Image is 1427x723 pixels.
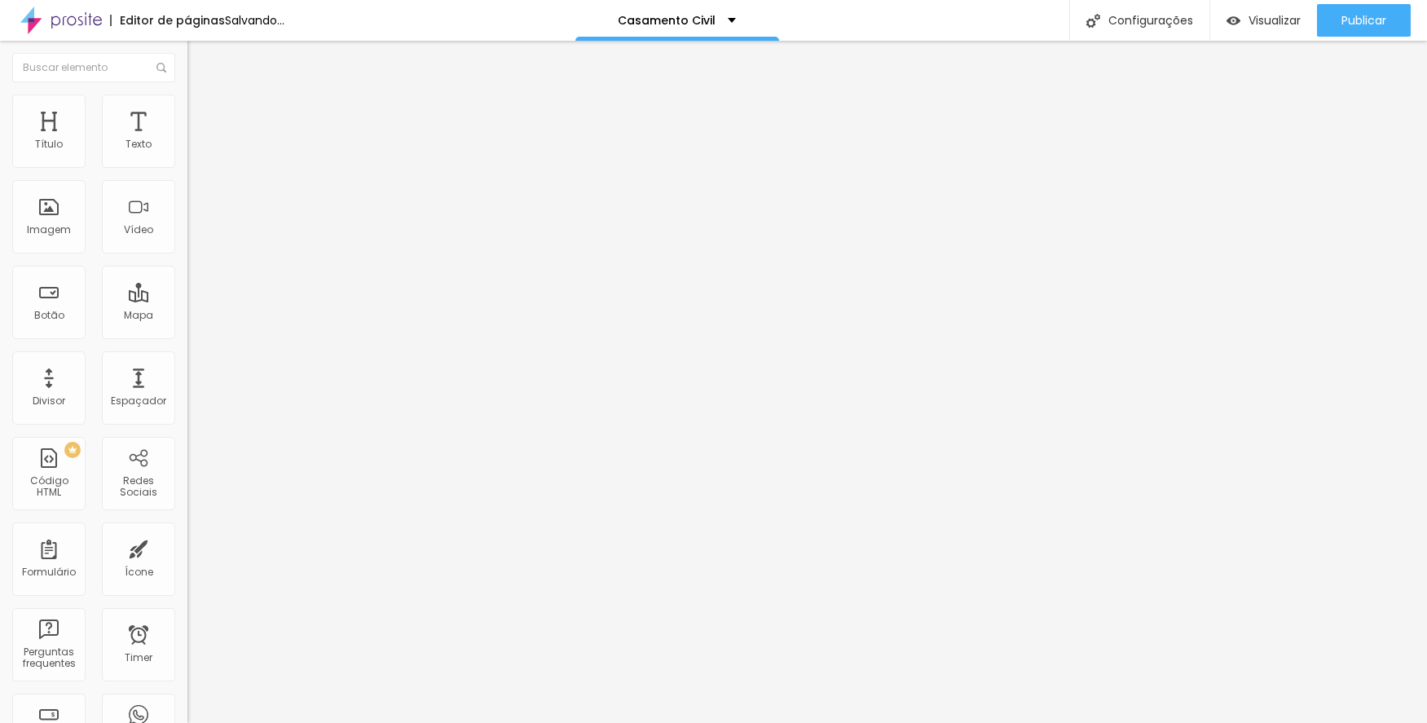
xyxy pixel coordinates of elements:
[33,395,65,407] div: Divisor
[1086,14,1100,28] img: Icone
[22,566,76,578] div: Formulário
[106,475,170,499] div: Redes Sociais
[35,139,63,150] div: Título
[618,15,716,26] p: Casamento Civil
[187,41,1427,723] iframe: Editor
[1227,14,1240,28] img: view-1.svg
[156,63,166,73] img: Icone
[1341,14,1386,27] span: Publicar
[110,15,225,26] div: Editor de páginas
[1317,4,1411,37] button: Publicar
[1210,4,1317,37] button: Visualizar
[125,652,152,663] div: Timer
[12,53,175,82] input: Buscar elemento
[225,15,284,26] div: Salvando...
[126,139,152,150] div: Texto
[124,224,153,236] div: Vídeo
[125,566,153,578] div: Ícone
[34,310,64,321] div: Botão
[16,646,81,670] div: Perguntas frequentes
[16,475,81,499] div: Código HTML
[27,224,71,236] div: Imagem
[124,310,153,321] div: Mapa
[1249,14,1301,27] span: Visualizar
[111,395,166,407] div: Espaçador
